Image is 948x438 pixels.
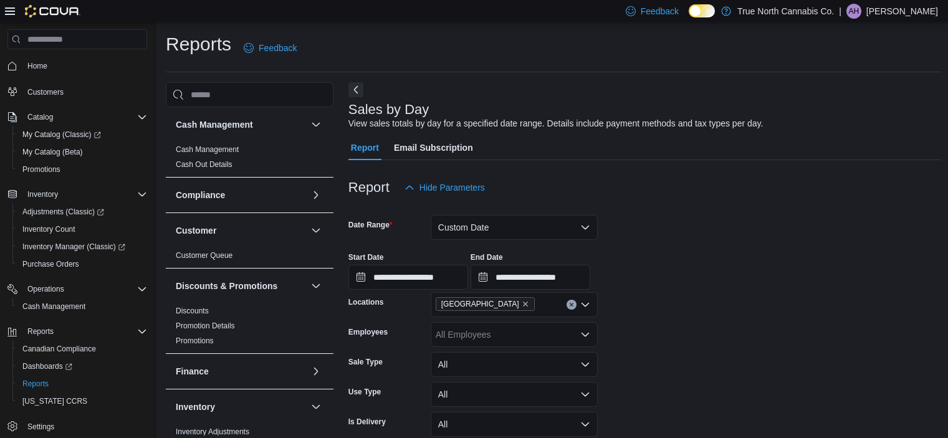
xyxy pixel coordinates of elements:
span: Customers [22,83,147,99]
span: Home [22,58,147,74]
label: Is Delivery [348,417,386,427]
span: Reports [22,379,49,389]
button: Customer [309,223,323,238]
span: Customer Queue [176,250,232,260]
a: My Catalog (Classic) [17,127,106,142]
span: Catalog [27,112,53,122]
span: Inventory Manager (Classic) [17,239,147,254]
button: Remove Ottawa from selection in this group [522,300,529,308]
button: Cash Management [12,298,152,315]
button: All [431,382,598,407]
p: [PERSON_NAME] [866,4,938,19]
a: Dashboards [17,359,77,374]
span: Cash Management [22,302,85,312]
button: Catalog [2,108,152,126]
span: Canadian Compliance [17,341,147,356]
span: Cash Management [17,299,147,314]
span: Washington CCRS [17,394,147,409]
button: Inventory [309,399,323,414]
button: Finance [309,364,323,379]
span: Customers [27,87,64,97]
span: Inventory [27,189,58,199]
button: Clear input [567,300,577,310]
button: Hide Parameters [400,175,490,200]
button: Inventory [176,401,306,413]
button: Compliance [309,188,323,202]
a: Cash Management [17,299,90,314]
input: Dark Mode [689,4,715,17]
button: Inventory Count [12,221,152,238]
a: Dashboards [12,358,152,375]
button: Next [348,82,363,97]
div: Customer [166,248,333,268]
button: Promotions [12,161,152,178]
span: AH [849,4,859,19]
span: Operations [22,282,147,297]
span: Reports [27,326,54,336]
button: Inventory [2,186,152,203]
a: Discounts [176,307,209,315]
a: Promotion Details [176,321,235,330]
span: Email Subscription [394,135,473,160]
a: Promotions [17,162,65,177]
button: Customer [176,224,306,237]
button: Customers [2,82,152,100]
span: Inventory Adjustments [176,427,249,437]
div: Ange Hurshman [846,4,861,19]
label: Date Range [348,220,393,230]
span: My Catalog (Beta) [22,147,83,157]
a: Adjustments (Classic) [12,203,152,221]
button: [US_STATE] CCRS [12,393,152,410]
span: Promotions [22,164,60,174]
div: View sales totals by day for a specified date range. Details include payment methods and tax type... [348,117,764,130]
a: Cash Management [176,145,239,154]
button: My Catalog (Beta) [12,143,152,161]
span: Promotions [17,162,147,177]
button: Canadian Compliance [12,340,152,358]
button: Discounts & Promotions [309,279,323,293]
button: Home [2,57,152,75]
a: Purchase Orders [17,257,84,272]
button: Operations [22,282,69,297]
span: Feedback [259,42,297,54]
label: Employees [348,327,388,337]
span: Cash Management [176,145,239,155]
button: Cash Management [309,117,323,132]
a: Settings [22,419,59,434]
button: Open list of options [580,330,590,340]
span: My Catalog (Beta) [17,145,147,159]
button: Finance [176,365,306,378]
span: Feedback [641,5,679,17]
a: Inventory Count [17,222,80,237]
h3: Report [348,180,390,195]
span: Cash Out Details [176,159,232,169]
h3: Customer [176,224,216,237]
h1: Reports [166,32,231,57]
img: Cova [25,5,80,17]
span: Purchase Orders [17,257,147,272]
button: Purchase Orders [12,255,152,273]
span: Hide Parameters [419,181,485,194]
a: Inventory Adjustments [176,427,249,436]
button: Reports [12,375,152,393]
a: Inventory Manager (Classic) [12,238,152,255]
span: Settings [27,422,54,432]
span: Adjustments (Classic) [17,204,147,219]
span: Dashboards [22,361,72,371]
a: Adjustments (Classic) [17,204,109,219]
label: Sale Type [348,357,383,367]
button: Reports [2,323,152,340]
span: Operations [27,284,64,294]
a: Inventory Manager (Classic) [17,239,130,254]
span: My Catalog (Classic) [22,130,101,140]
a: Canadian Compliance [17,341,101,356]
span: My Catalog (Classic) [17,127,147,142]
a: [US_STATE] CCRS [17,394,92,409]
a: Home [22,59,52,74]
button: Inventory [22,187,63,202]
button: Discounts & Promotions [176,280,306,292]
p: True North Cannabis Co. [737,4,834,19]
span: Report [351,135,379,160]
button: Cash Management [176,118,306,131]
a: Promotions [176,336,214,345]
